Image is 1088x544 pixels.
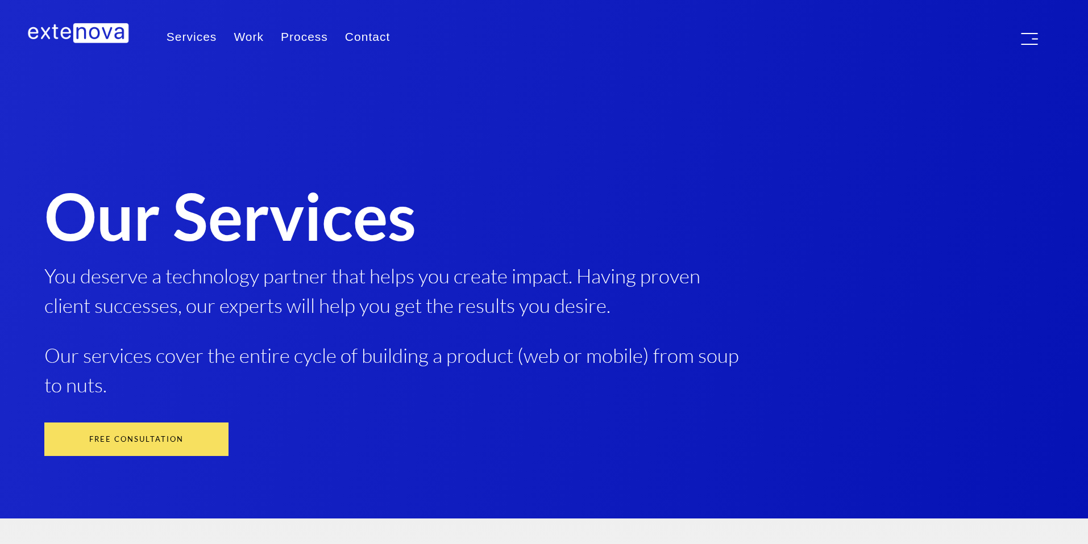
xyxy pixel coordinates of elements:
h1: Our Services [44,179,1044,252]
img: Menu [1021,33,1038,45]
div: Our services cover the entire cycle of building a product (web or mobile) from soup to nuts. [44,341,744,400]
img: Extenova [27,23,130,43]
a: Services [158,23,226,51]
a: Process [272,23,337,51]
a: Free Consultation [44,422,229,457]
a: Contact [337,23,398,51]
a: Work [225,23,272,51]
div: You deserve a technology partner that helps you create impact. Having proven client successes, ou... [44,261,744,321]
